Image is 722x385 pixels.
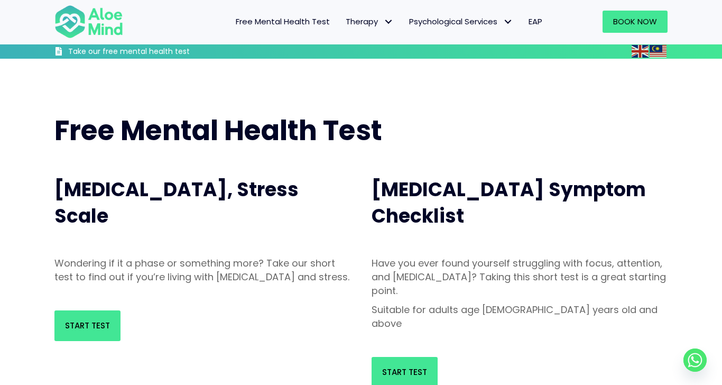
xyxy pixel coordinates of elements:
nav: Menu [137,11,550,33]
a: Book Now [603,11,668,33]
span: [MEDICAL_DATA], Stress Scale [54,176,299,230]
a: Malay [650,45,668,57]
p: Suitable for adults age [DEMOGRAPHIC_DATA] years old and above [372,303,668,331]
span: Therapy [346,16,393,27]
span: Psychological Services: submenu [500,14,515,30]
a: Start Test [54,310,121,341]
span: Free Mental Health Test [54,111,382,150]
span: Start Test [65,320,110,331]
p: Wondering if it a phase or something more? Take our short test to find out if you’re living with ... [54,256,350,284]
a: Free Mental Health Test [228,11,338,33]
a: Psychological ServicesPsychological Services: submenu [401,11,521,33]
img: Aloe mind Logo [54,4,123,39]
span: Book Now [613,16,657,27]
span: EAP [529,16,542,27]
span: Start Test [382,366,427,378]
a: English [632,45,650,57]
img: ms [650,45,667,58]
span: Psychological Services [409,16,513,27]
a: TherapyTherapy: submenu [338,11,401,33]
a: Whatsapp [683,349,707,372]
h3: Take our free mental health test [68,47,246,57]
span: Therapy: submenu [381,14,396,30]
span: [MEDICAL_DATA] Symptom Checklist [372,176,646,230]
a: Take our free mental health test [54,47,246,59]
a: EAP [521,11,550,33]
span: Free Mental Health Test [236,16,330,27]
p: Have you ever found yourself struggling with focus, attention, and [MEDICAL_DATA]? Taking this sh... [372,256,668,298]
img: en [632,45,649,58]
